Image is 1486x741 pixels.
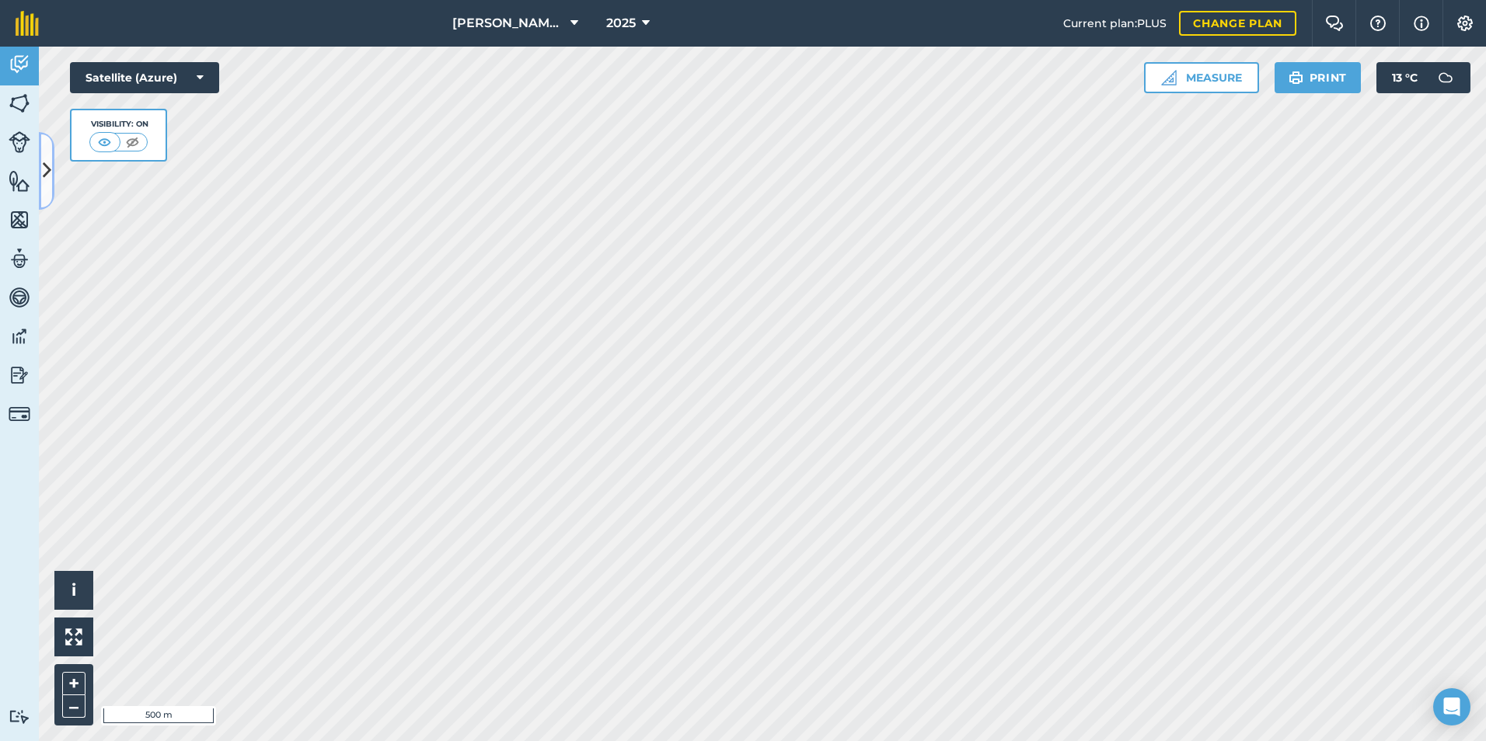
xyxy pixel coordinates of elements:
img: fieldmargin Logo [16,11,39,36]
span: 2025 [606,14,636,33]
button: Print [1275,62,1362,93]
img: svg+xml;base64,PD94bWwgdmVyc2lvbj0iMS4wIiBlbmNvZGluZz0idXRmLTgiPz4KPCEtLSBHZW5lcmF0b3I6IEFkb2JlIE... [9,364,30,387]
button: i [54,571,93,610]
img: svg+xml;base64,PHN2ZyB4bWxucz0iaHR0cDovL3d3dy53My5vcmcvMjAwMC9zdmciIHdpZHRoPSIxOSIgaGVpZ2h0PSIyNC... [1289,68,1303,87]
img: svg+xml;base64,PHN2ZyB4bWxucz0iaHR0cDovL3d3dy53My5vcmcvMjAwMC9zdmciIHdpZHRoPSI1MCIgaGVpZ2h0PSI0MC... [123,134,142,150]
button: + [62,672,85,695]
button: Measure [1144,62,1259,93]
img: Two speech bubbles overlapping with the left bubble in the forefront [1325,16,1344,31]
img: svg+xml;base64,PD94bWwgdmVyc2lvbj0iMS4wIiBlbmNvZGluZz0idXRmLTgiPz4KPCEtLSBHZW5lcmF0b3I6IEFkb2JlIE... [9,131,30,153]
img: svg+xml;base64,PD94bWwgdmVyc2lvbj0iMS4wIiBlbmNvZGluZz0idXRmLTgiPz4KPCEtLSBHZW5lcmF0b3I6IEFkb2JlIE... [9,403,30,425]
span: Current plan : PLUS [1063,15,1167,32]
img: A cog icon [1456,16,1474,31]
img: svg+xml;base64,PD94bWwgdmVyc2lvbj0iMS4wIiBlbmNvZGluZz0idXRmLTgiPz4KPCEtLSBHZW5lcmF0b3I6IEFkb2JlIE... [9,325,30,348]
img: svg+xml;base64,PHN2ZyB4bWxucz0iaHR0cDovL3d3dy53My5vcmcvMjAwMC9zdmciIHdpZHRoPSI1NiIgaGVpZ2h0PSI2MC... [9,208,30,231]
span: 13 ° C [1392,62,1418,93]
button: – [62,695,85,718]
a: Change plan [1179,11,1296,36]
img: svg+xml;base64,PHN2ZyB4bWxucz0iaHR0cDovL3d3dy53My5vcmcvMjAwMC9zdmciIHdpZHRoPSI1MCIgaGVpZ2h0PSI0MC... [95,134,114,150]
button: 13 °C [1376,62,1470,93]
img: svg+xml;base64,PD94bWwgdmVyc2lvbj0iMS4wIiBlbmNvZGluZz0idXRmLTgiPz4KPCEtLSBHZW5lcmF0b3I6IEFkb2JlIE... [9,247,30,270]
span: i [72,580,76,600]
img: A question mark icon [1369,16,1387,31]
img: svg+xml;base64,PD94bWwgdmVyc2lvbj0iMS4wIiBlbmNvZGluZz0idXRmLTgiPz4KPCEtLSBHZW5lcmF0b3I6IEFkb2JlIE... [9,53,30,76]
img: svg+xml;base64,PD94bWwgdmVyc2lvbj0iMS4wIiBlbmNvZGluZz0idXRmLTgiPz4KPCEtLSBHZW5lcmF0b3I6IEFkb2JlIE... [1430,62,1461,93]
img: svg+xml;base64,PD94bWwgdmVyc2lvbj0iMS4wIiBlbmNvZGluZz0idXRmLTgiPz4KPCEtLSBHZW5lcmF0b3I6IEFkb2JlIE... [9,709,30,724]
div: Visibility: On [89,118,148,130]
img: svg+xml;base64,PHN2ZyB4bWxucz0iaHR0cDovL3d3dy53My5vcmcvMjAwMC9zdmciIHdpZHRoPSIxNyIgaGVpZ2h0PSIxNy... [1414,14,1429,33]
img: svg+xml;base64,PD94bWwgdmVyc2lvbj0iMS4wIiBlbmNvZGluZz0idXRmLTgiPz4KPCEtLSBHZW5lcmF0b3I6IEFkb2JlIE... [9,286,30,309]
div: Open Intercom Messenger [1433,688,1470,725]
button: Satellite (Azure) [70,62,219,93]
span: [PERSON_NAME] LTD [452,14,564,33]
img: Ruler icon [1161,70,1177,85]
img: svg+xml;base64,PHN2ZyB4bWxucz0iaHR0cDovL3d3dy53My5vcmcvMjAwMC9zdmciIHdpZHRoPSI1NiIgaGVpZ2h0PSI2MC... [9,92,30,115]
img: svg+xml;base64,PHN2ZyB4bWxucz0iaHR0cDovL3d3dy53My5vcmcvMjAwMC9zdmciIHdpZHRoPSI1NiIgaGVpZ2h0PSI2MC... [9,169,30,193]
img: Four arrows, one pointing top left, one top right, one bottom right and the last bottom left [65,628,82,645]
